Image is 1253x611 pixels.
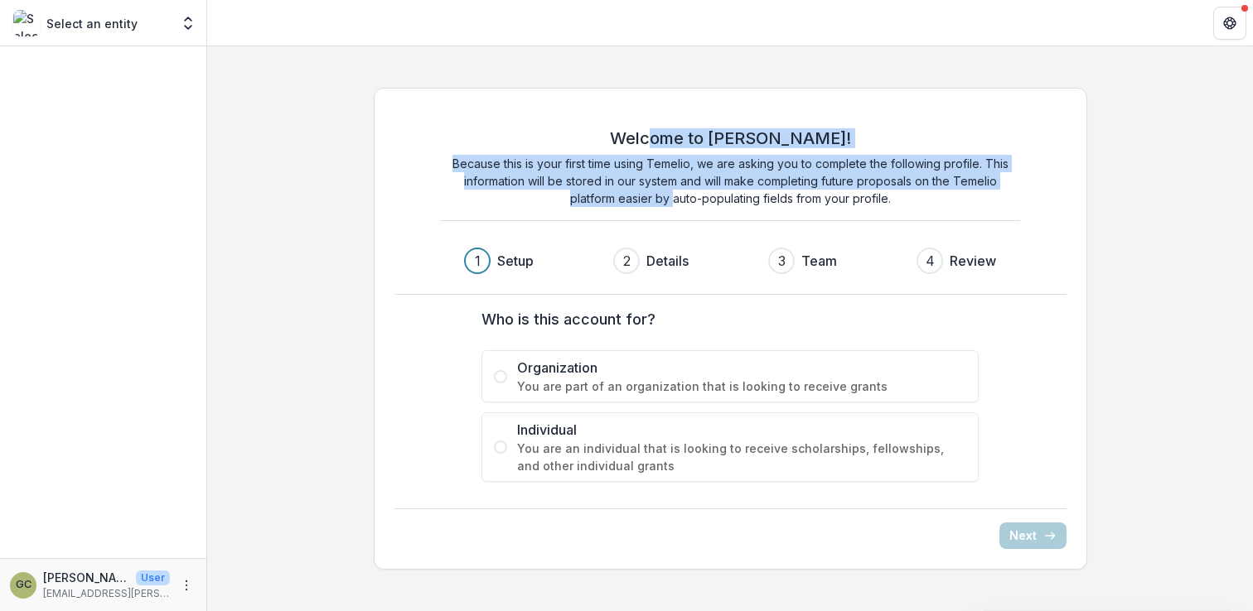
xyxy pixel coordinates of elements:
[481,308,969,330] label: Who is this account for?
[646,251,689,271] h3: Details
[43,569,129,586] p: [PERSON_NAME]
[517,440,966,474] span: You are an individual that is looking to receive scholarships, fellowships, and other individual ...
[464,248,996,274] div: Progress
[801,251,837,271] h3: Team
[16,580,31,590] div: Grace Chang
[497,251,534,271] h3: Setup
[177,7,200,40] button: Open entity switcher
[778,251,786,271] div: 3
[177,575,196,595] button: More
[517,378,966,395] span: You are part of an organization that is looking to receive grants
[440,155,1020,207] p: Because this is your first time using Temelio, we are asking you to complete the following profil...
[610,128,851,148] h2: Welcome to [PERSON_NAME]!
[999,522,1067,549] button: Next
[517,358,966,378] span: Organization
[43,586,170,601] p: [EMAIL_ADDRESS][PERSON_NAME][DOMAIN_NAME]
[475,251,481,271] div: 1
[13,10,40,36] img: Select an entity
[517,420,966,440] span: Individual
[1213,7,1246,40] button: Get Help
[136,570,170,585] p: User
[926,251,935,271] div: 4
[950,251,996,271] h3: Review
[623,251,631,271] div: 2
[46,15,138,32] p: Select an entity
